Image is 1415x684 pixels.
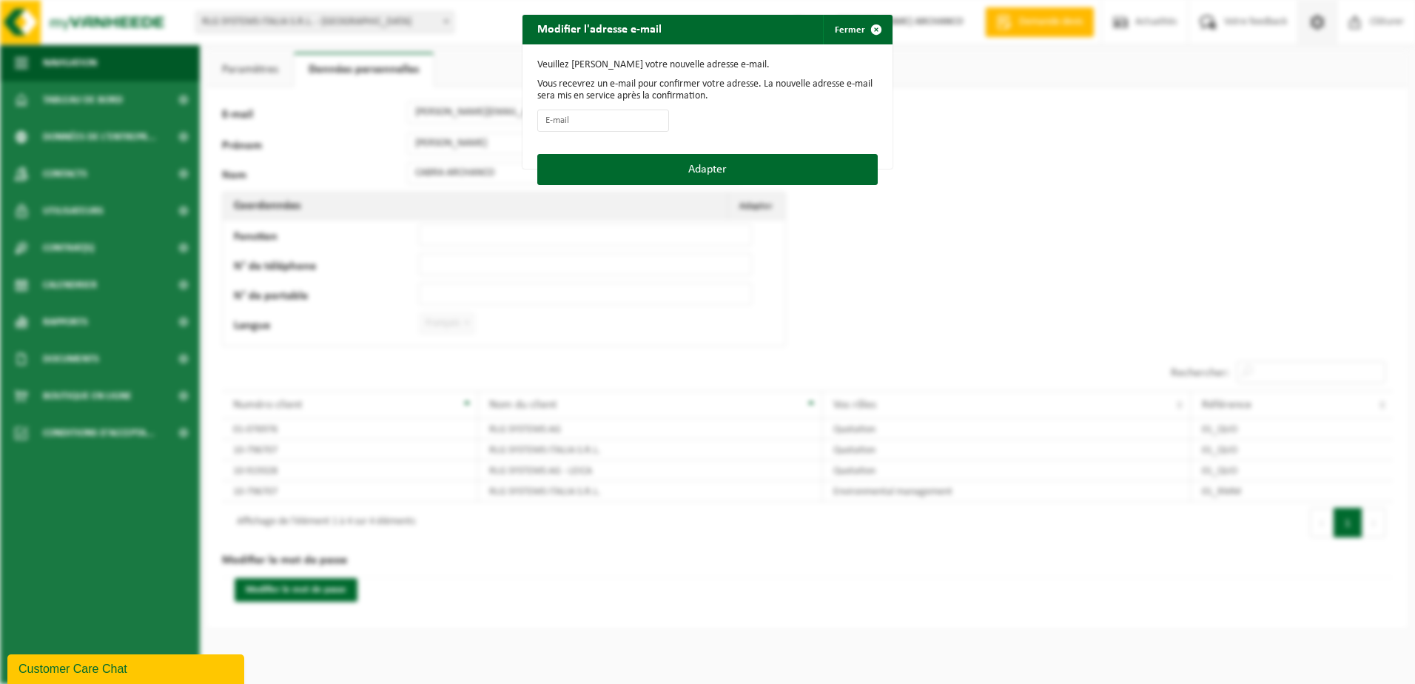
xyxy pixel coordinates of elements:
[537,110,669,132] input: E-mail
[522,15,676,43] h2: Modifier l'adresse e-mail
[823,15,891,44] button: Fermer
[537,154,878,185] button: Adapter
[537,78,878,102] p: Vous recevrez un e-mail pour confirmer votre adresse. La nouvelle adresse e-mail sera mis en serv...
[537,59,878,71] p: Veuillez [PERSON_NAME] votre nouvelle adresse e-mail.
[7,651,247,684] iframe: chat widget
